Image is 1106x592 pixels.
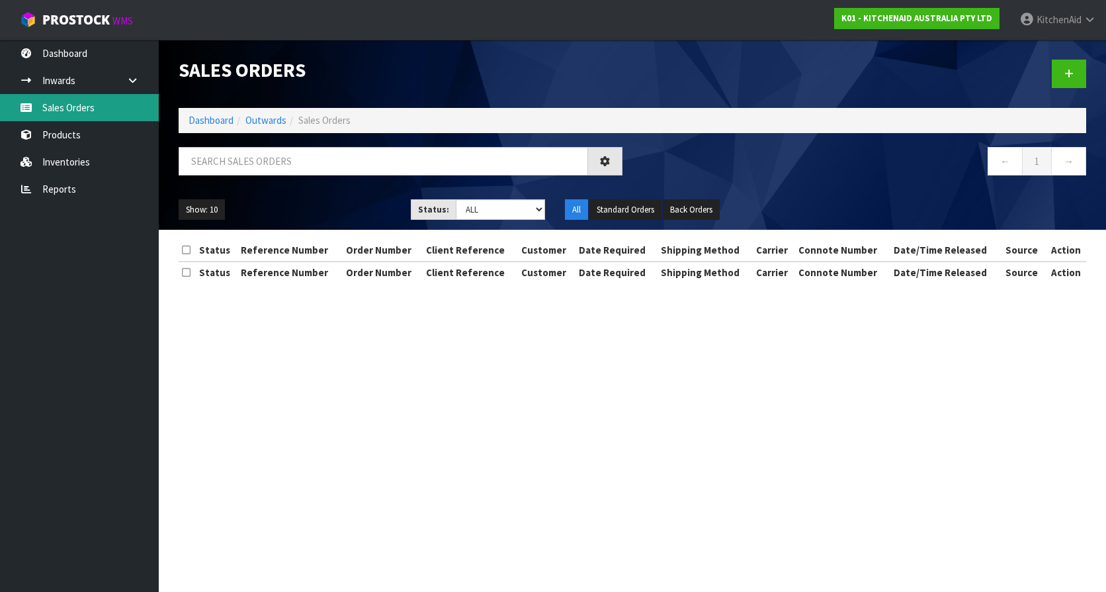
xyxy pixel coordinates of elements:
th: Order Number [343,240,423,261]
th: Date/Time Released [890,262,1001,283]
th: Customer [518,240,575,261]
button: All [565,199,588,221]
button: Show: 10 [179,199,225,221]
th: Status [196,240,238,261]
th: Action [1046,262,1086,283]
a: Outwards [245,114,286,126]
th: Action [1046,240,1086,261]
th: Connote Number [795,240,890,261]
small: WMS [112,15,133,27]
span: KitchenAid [1037,13,1082,26]
img: cube-alt.png [20,11,36,28]
a: 1 [1022,147,1052,175]
th: Date/Time Released [890,240,1001,261]
th: Client Reference [423,262,518,283]
th: Client Reference [423,240,518,261]
a: Dashboard [189,114,234,126]
th: Shipping Method [658,240,753,261]
th: Reference Number [237,240,342,261]
th: Carrier [753,240,796,261]
th: Date Required [575,240,658,261]
nav: Page navigation [642,147,1086,179]
span: ProStock [42,11,110,28]
button: Standard Orders [589,199,661,221]
strong: K01 - KITCHENAID AUSTRALIA PTY LTD [841,13,992,24]
input: Search sales orders [179,147,588,175]
th: Date Required [575,262,658,283]
h1: Sales Orders [179,60,622,81]
th: Source [1002,240,1046,261]
th: Customer [518,262,575,283]
a: → [1051,147,1086,175]
th: Status [196,262,238,283]
a: ← [988,147,1023,175]
th: Order Number [343,262,423,283]
strong: Status: [418,204,449,215]
th: Shipping Method [658,262,753,283]
th: Source [1002,262,1046,283]
button: Back Orders [663,199,720,221]
th: Connote Number [795,262,890,283]
th: Reference Number [237,262,342,283]
span: Sales Orders [298,114,351,126]
th: Carrier [753,262,796,283]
